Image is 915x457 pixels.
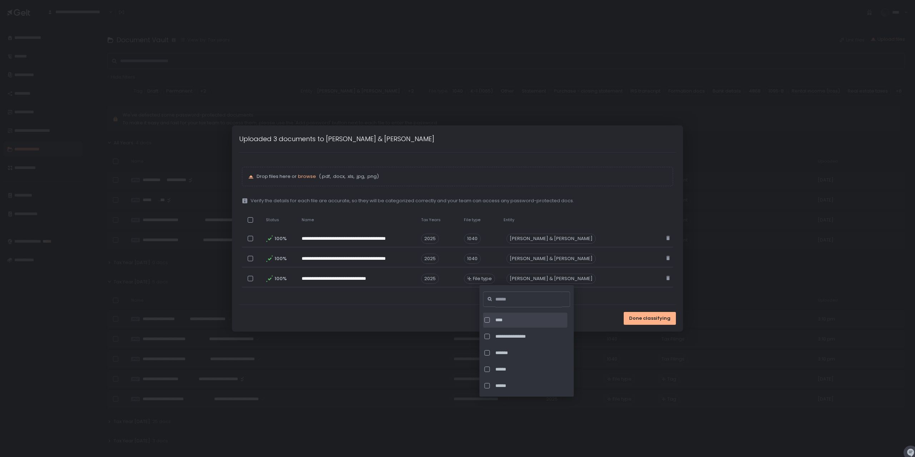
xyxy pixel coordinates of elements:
span: File type [464,217,480,223]
span: (.pdf, .docx, .xls, .jpg, .png) [317,173,379,180]
span: Status [266,217,279,223]
span: Tax Years [421,217,441,223]
div: [PERSON_NAME] & [PERSON_NAME] [506,254,596,264]
div: [PERSON_NAME] & [PERSON_NAME] [506,274,596,284]
span: 100% [274,255,286,262]
span: 100% [274,275,286,282]
span: 2025 [421,254,439,264]
span: 2025 [421,234,439,244]
div: 1040 [464,254,481,264]
span: Entity [504,217,514,223]
div: 1040 [464,234,481,244]
p: Drop files here or [257,173,667,180]
span: Verify the details for each file are accurate, so they will be categorized correctly and your tea... [251,198,574,204]
div: [PERSON_NAME] & [PERSON_NAME] [506,234,596,244]
span: 100% [274,235,286,242]
span: Name [302,217,314,223]
span: 2025 [421,274,439,284]
button: Done classifying [624,312,676,325]
span: File type [473,275,492,282]
h1: Uploaded 3 documents to [PERSON_NAME] & [PERSON_NAME] [239,134,434,144]
span: Done classifying [629,315,671,322]
button: browse [298,173,316,180]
